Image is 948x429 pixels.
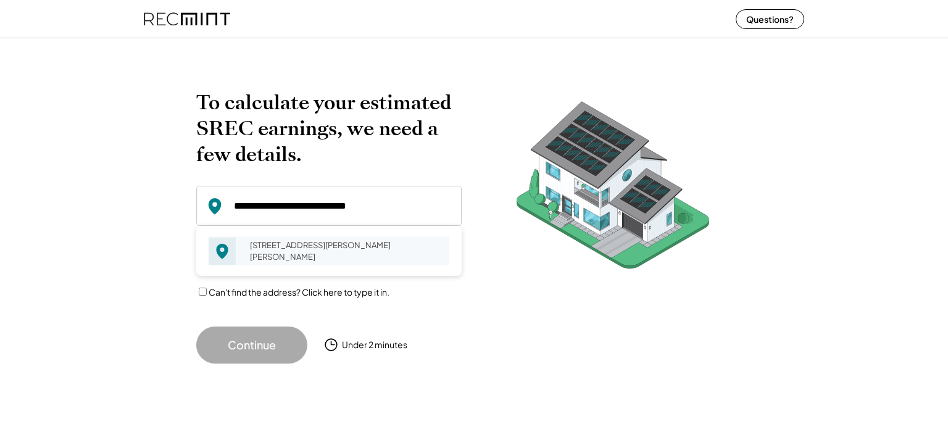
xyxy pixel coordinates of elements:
[196,90,462,167] h2: To calculate your estimated SREC earnings, we need a few details.
[196,327,307,364] button: Continue
[242,236,449,265] div: [STREET_ADDRESS][PERSON_NAME][PERSON_NAME]
[209,286,389,298] label: Can't find the address? Click here to type it in.
[736,9,804,29] button: Questions?
[144,2,230,35] img: recmint-logotype%403x%20%281%29.jpeg
[342,339,407,351] div: Under 2 minutes
[493,90,733,288] img: RecMintArtboard%207.png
